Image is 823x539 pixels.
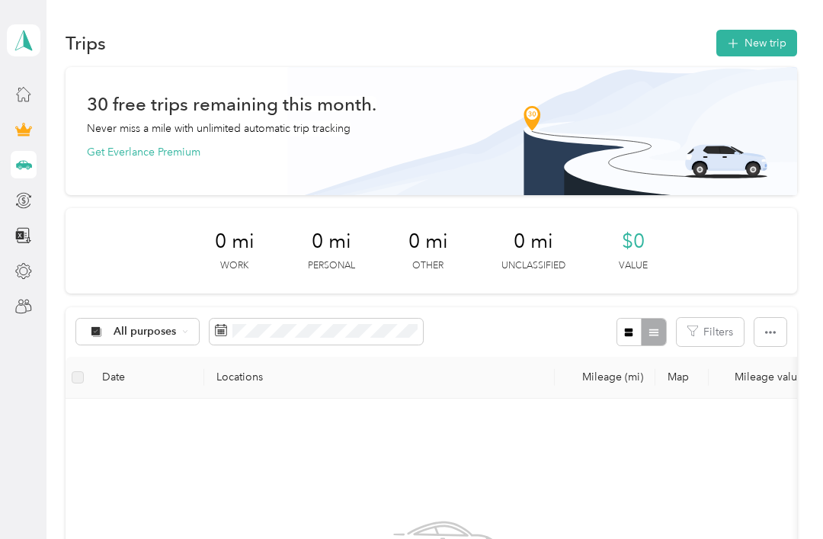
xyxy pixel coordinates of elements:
[408,229,448,254] span: 0 mi
[66,35,106,51] h1: Trips
[287,67,797,195] img: Banner
[308,259,355,273] p: Personal
[114,326,177,337] span: All purposes
[312,229,351,254] span: 0 mi
[555,357,655,399] th: Mileage (mi)
[87,144,200,160] button: Get Everlance Premium
[215,229,255,254] span: 0 mi
[514,229,553,254] span: 0 mi
[90,357,204,399] th: Date
[501,259,565,273] p: Unclassified
[204,357,555,399] th: Locations
[619,259,648,273] p: Value
[738,454,823,539] iframe: Everlance-gr Chat Button Frame
[412,259,444,273] p: Other
[622,229,645,254] span: $0
[87,120,351,136] p: Never miss a mile with unlimited automatic trip tracking
[716,30,797,56] button: New trip
[709,357,815,399] th: Mileage value
[87,96,376,112] h1: 30 free trips remaining this month.
[220,259,248,273] p: Work
[677,318,744,346] button: Filters
[655,357,709,399] th: Map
